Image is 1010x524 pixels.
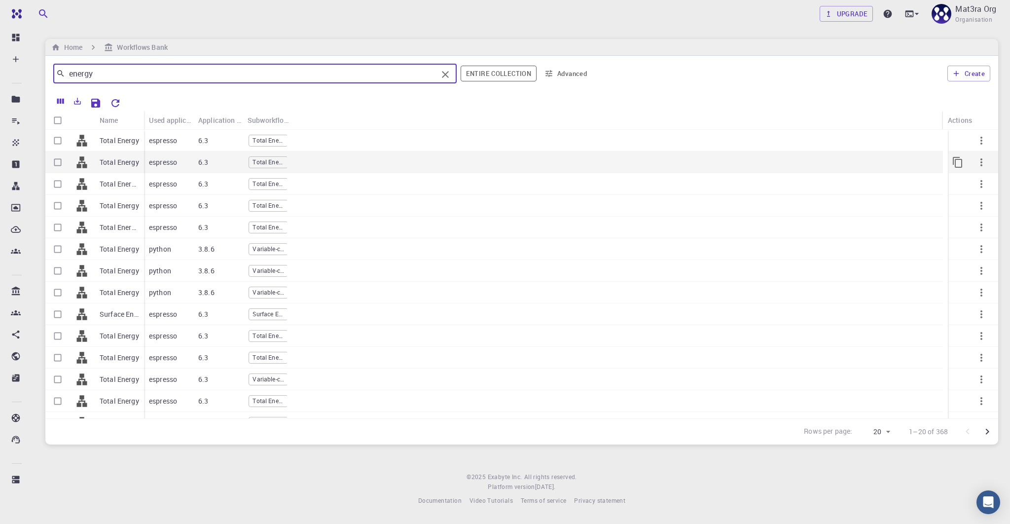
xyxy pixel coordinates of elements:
[943,111,992,130] div: Actions
[488,472,522,482] a: Exabyte Inc.
[488,473,522,481] span: Exabyte Inc.
[106,93,125,113] button: Reset Explorer Settings
[521,496,566,506] a: Terms of service
[95,111,144,130] div: Name
[52,93,69,109] button: Columns
[909,427,948,437] p: 1–20 of 368
[198,111,243,130] div: Application Version
[249,223,288,231] span: Total Energy
[86,93,106,113] button: Save Explorer Settings
[100,309,139,319] p: Surface Energy (clone) (clone)
[100,179,139,189] p: Total Energy (clone)
[100,418,139,428] p: Total Energy
[100,111,118,130] div: Name
[149,288,171,298] p: python
[249,245,288,253] span: Variable-cell Relaxation
[149,223,177,232] p: espresso
[198,179,208,189] p: 6.3
[249,180,288,188] span: Total Energy
[198,288,215,298] p: 3.8.6
[100,157,139,167] p: Total Energy
[149,374,177,384] p: espresso
[198,353,208,363] p: 6.3
[574,496,625,504] span: Privacy statement
[100,266,139,276] p: Total Energy
[488,482,535,492] span: Platform version
[198,223,208,232] p: 6.3
[100,353,139,363] p: Total Energy
[249,158,288,166] span: Total Energy
[149,201,177,211] p: espresso
[198,266,215,276] p: 3.8.6
[249,397,288,405] span: Total Energy
[535,483,556,490] span: [DATE] .
[461,66,537,81] span: Filter throughout whole library including sets (folders)
[70,111,95,130] div: Icon
[149,309,177,319] p: espresso
[49,42,170,53] nav: breadcrumb
[418,496,462,506] a: Documentation
[469,496,513,506] a: Video Tutorials
[100,223,139,232] p: Total Energy 6.3 (clone)
[149,111,193,130] div: Used application
[249,266,288,275] span: Variable-cell Relaxation
[955,3,996,15] p: Mat3ra Org
[198,136,208,146] p: 6.3
[198,309,208,319] p: 6.3
[249,332,288,340] span: Total Energy
[469,496,513,504] span: Video Tutorials
[249,201,288,210] span: Total Energy
[198,418,208,428] p: 7.2
[467,472,487,482] span: © 2025
[820,6,873,22] button: Upgrade
[946,150,970,174] button: Copy
[100,288,139,298] p: Total Energy
[249,375,288,383] span: Variable-cell Relaxation
[948,111,972,130] div: Actions
[856,425,893,439] div: 20
[198,396,208,406] p: 6.3
[198,374,208,384] p: 6.3
[149,331,177,341] p: espresso
[100,201,139,211] p: Total Energy
[8,9,22,19] img: logo
[541,66,592,81] button: Advanced
[100,374,139,384] p: Total Energy
[193,111,243,130] div: Application Version
[69,93,86,109] button: Export
[932,4,951,24] img: Mat3ra Org
[144,111,193,130] div: Used application
[535,482,556,492] a: [DATE].
[149,244,171,254] p: python
[461,66,537,81] button: Entire collection
[149,396,177,406] p: espresso
[249,288,288,297] span: Variable-cell Relaxation
[113,42,167,53] h6: Workflows Bank
[947,66,990,81] button: Create
[976,490,1000,514] div: Open Intercom Messenger
[418,496,462,504] span: Documentation
[149,418,177,428] p: espresso
[249,310,288,318] span: Surface Energy
[149,353,177,363] p: espresso
[437,67,453,82] button: Clear
[955,15,992,25] span: Organisation
[248,111,292,130] div: Subworkflows
[249,418,288,427] span: Total Energy
[149,266,171,276] p: python
[198,157,208,167] p: 6.3
[100,396,139,406] p: Total Energy
[149,179,177,189] p: espresso
[149,136,177,146] p: espresso
[977,422,997,442] button: Go to next page
[100,244,139,254] p: Total Energy
[198,331,208,341] p: 6.3
[249,353,288,362] span: Total Energy
[198,244,215,254] p: 3.8.6
[249,136,288,145] span: Total Energy
[60,42,82,53] h6: Home
[149,157,177,167] p: espresso
[521,496,566,504] span: Terms of service
[804,426,852,438] p: Rows per page:
[524,472,577,482] span: All rights reserved.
